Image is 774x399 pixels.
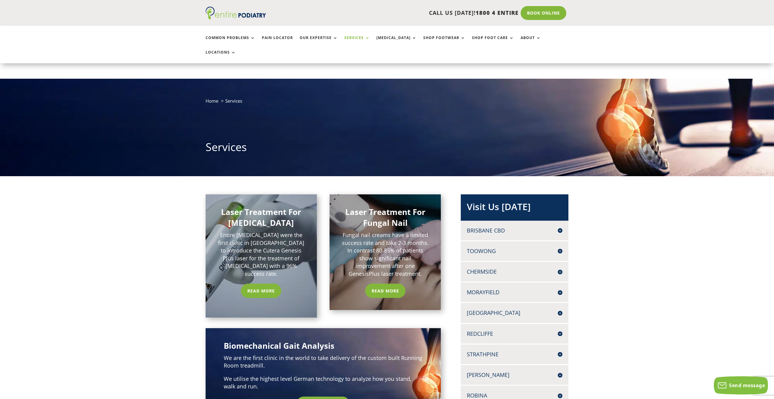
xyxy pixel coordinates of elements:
a: Read More [365,284,405,298]
p: Fungal nail creams have a limited success rate and take 2-3 months. In contrast 80-85% of patient... [342,231,429,278]
button: Send message [714,376,768,394]
h2: Laser Treatment For [MEDICAL_DATA] [218,206,305,232]
h2: Laser Treatment For Fungal Nail [342,206,429,232]
h4: [GEOGRAPHIC_DATA] [467,309,562,317]
a: Shop Footwear [423,36,465,49]
a: Our Expertise [300,36,338,49]
p: We utilise the highest level German technology to analyze how you stand, walk and run. [224,375,423,391]
h4: Brisbane CBD [467,227,562,234]
h4: [PERSON_NAME] [467,371,562,379]
a: [MEDICAL_DATA] [376,36,417,49]
a: Services [344,36,370,49]
a: Home [206,98,218,104]
a: Book Online [521,6,566,20]
span: Services [225,98,242,104]
h2: Biomechanical Gait Analysis [224,340,423,354]
h4: Toowong [467,247,562,255]
a: Locations [206,50,236,63]
span: Send message [729,382,765,389]
h4: Chermside [467,268,562,275]
a: Entire Podiatry [206,15,266,21]
p: CALL US [DATE]! [289,9,519,17]
a: Read More [241,284,281,298]
p: Entire [MEDICAL_DATA] were the first clinic in [GEOGRAPHIC_DATA] to introduce the Cutera Genesis ... [218,231,305,278]
a: Pain Locator [262,36,293,49]
span: 1800 4 ENTIRE [476,9,519,16]
h4: Redcliffe [467,330,562,338]
h2: Visit Us [DATE] [467,200,562,216]
a: About [521,36,541,49]
h1: Services [206,140,568,158]
a: Shop Foot Care [472,36,514,49]
h4: Morayfield [467,289,562,296]
p: We are the first clinic in the world to take delivery of the custom built Running Room treadmill. [224,354,423,375]
nav: breadcrumb [206,97,568,109]
img: logo (1) [206,7,266,19]
h4: Strathpine [467,351,562,358]
a: Common Problems [206,36,255,49]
